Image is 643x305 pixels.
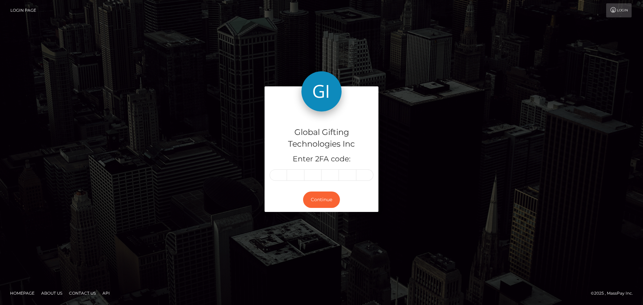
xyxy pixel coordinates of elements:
[39,288,65,298] a: About Us
[270,154,373,164] h5: Enter 2FA code:
[7,288,37,298] a: Homepage
[10,3,36,17] a: Login Page
[606,3,632,17] a: Login
[100,288,113,298] a: API
[66,288,98,298] a: Contact Us
[303,192,340,208] button: Continue
[591,290,638,297] div: © 2025 , MassPay Inc.
[270,127,373,150] h4: Global Gifting Technologies Inc
[301,71,342,111] img: Global Gifting Technologies Inc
